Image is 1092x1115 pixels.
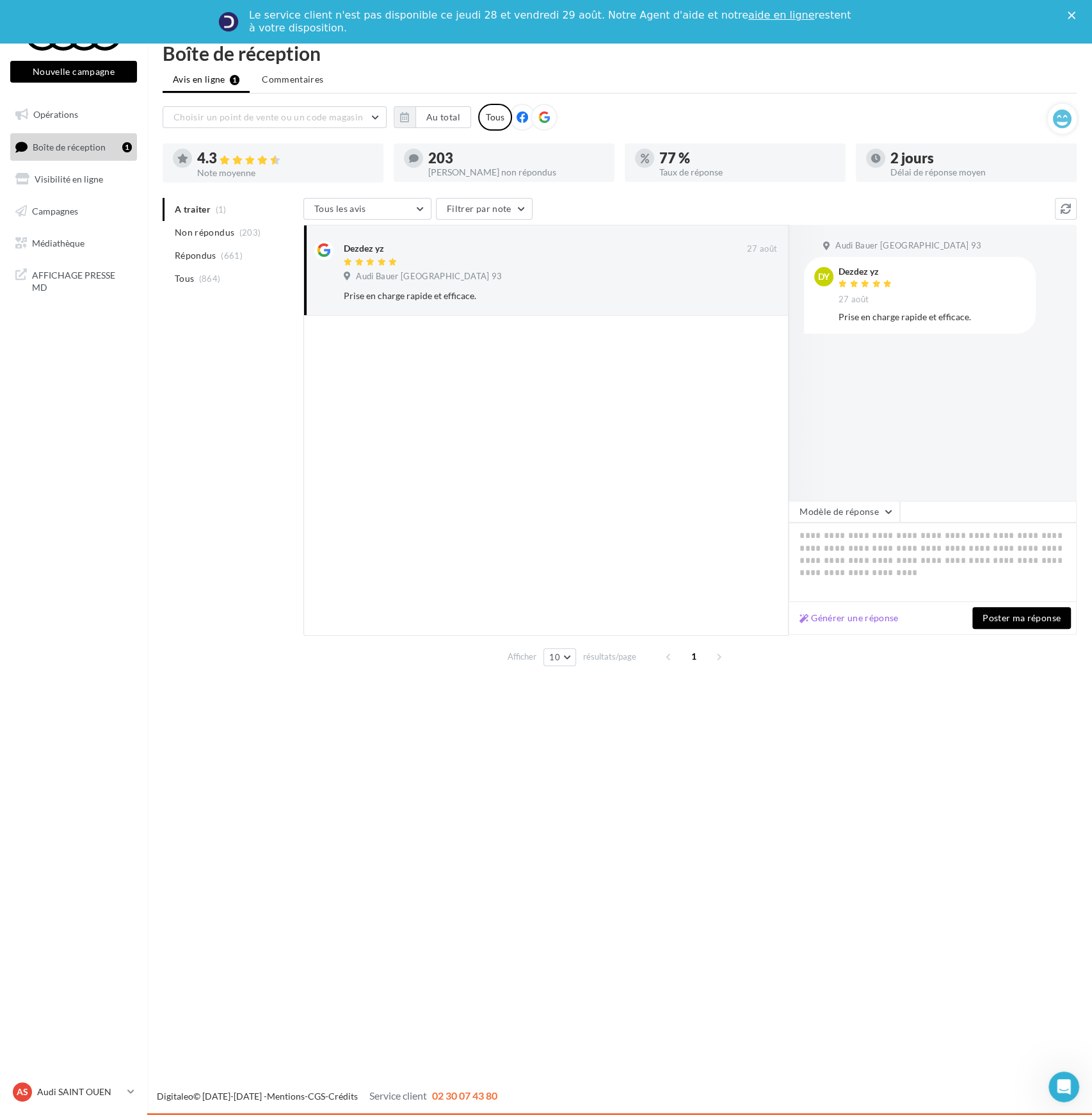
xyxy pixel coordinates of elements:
div: Prise en charge rapide et efficace. [344,289,694,302]
div: Tous [478,104,512,131]
button: Générer une réponse [794,610,904,626]
span: résultats/page [583,651,636,663]
div: Taux de réponse [659,168,835,177]
a: Mentions [267,1091,305,1102]
span: Répondus [175,249,216,262]
span: AFFICHAGE PRESSE MD [32,266,132,294]
div: Délai de réponse moyen [890,168,1066,177]
a: Digitaleo [157,1091,193,1102]
span: Choisir un point de vente ou un code magasin [173,111,363,122]
img: Profile image for Service-Client [218,12,239,32]
div: [PERSON_NAME] non répondus [428,168,604,177]
div: 203 [428,151,604,165]
div: 4.3 [197,151,373,166]
a: Opérations [8,101,140,128]
span: Non répondus [175,226,234,239]
div: Boîte de réception [163,44,1077,63]
span: Commentaires [262,73,323,86]
a: Médiathèque [8,230,140,257]
iframe: Intercom live chat [1048,1071,1079,1102]
div: 77 % [659,151,835,165]
button: Au total [394,106,471,128]
span: Tous [175,272,194,285]
span: (661) [221,250,243,261]
button: Poster ma réponse [972,607,1071,629]
span: 27 août [839,294,869,305]
a: aide en ligne [748,9,814,21]
a: CGS [308,1091,325,1102]
span: Audi Bauer [GEOGRAPHIC_DATA] 93 [835,240,981,252]
span: 27 août [747,243,777,255]
div: Note moyenne [197,168,373,177]
span: Service client [369,1089,427,1102]
span: Campagnes [32,206,78,216]
span: Opérations [33,109,78,120]
span: (864) [199,273,221,284]
span: Visibilité en ligne [35,174,103,184]
button: Nouvelle campagne [10,61,137,83]
button: Au total [415,106,471,128]
span: Audi Bauer [GEOGRAPHIC_DATA] 93 [356,271,502,282]
div: 1 [122,142,132,152]
span: Afficher [508,651,536,663]
span: 1 [684,646,704,667]
span: © [DATE]-[DATE] - - - [157,1091,497,1102]
div: Fermer [1068,12,1080,19]
a: Visibilité en ligne [8,166,140,193]
a: Crédits [328,1091,358,1102]
span: 10 [549,652,560,662]
span: 02 30 07 43 80 [432,1089,497,1102]
button: 10 [543,648,576,666]
span: Dy [818,270,830,283]
div: Dezdez yz [344,242,384,255]
a: AS Audi SAINT OUEN [10,1080,137,1104]
span: Médiathèque [32,237,84,248]
span: (203) [239,227,261,238]
button: Tous les avis [303,198,431,220]
div: Prise en charge rapide et efficace. [839,311,1025,323]
a: AFFICHAGE PRESSE MD [8,261,140,299]
div: Le service client n'est pas disponible ce jeudi 28 et vendredi 29 août. Notre Agent d'aide et not... [249,9,853,35]
button: Modèle de réponse [789,501,900,523]
a: Boîte de réception1 [8,133,140,161]
p: Audi SAINT OUEN [37,1086,122,1098]
span: AS [17,1086,28,1098]
div: 2 jours [890,151,1066,165]
span: Boîte de réception [33,141,106,152]
div: Dezdez yz [839,267,895,276]
span: Tous les avis [314,203,366,214]
button: Filtrer par note [436,198,533,220]
button: Choisir un point de vente ou un code magasin [163,106,387,128]
a: Campagnes [8,198,140,225]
